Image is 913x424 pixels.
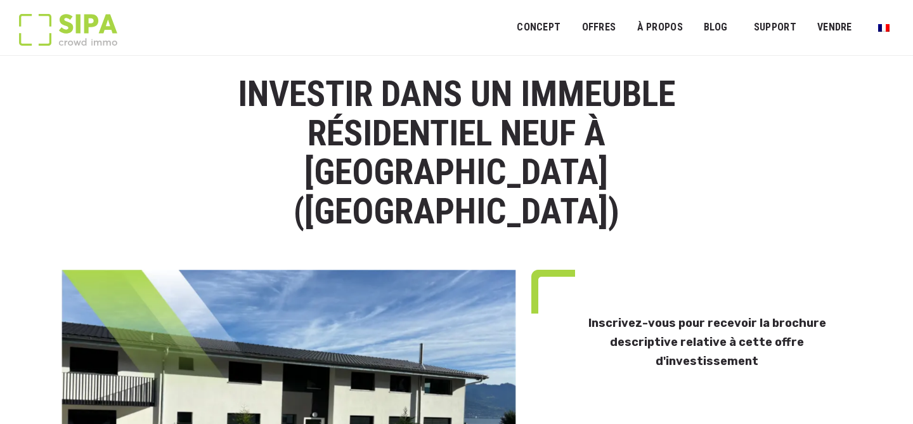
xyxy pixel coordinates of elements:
[19,14,117,46] img: Logo
[517,11,894,43] nav: Menu principal
[809,13,860,42] a: VENDRE
[152,75,760,231] h1: INVESTIR DANS UN IMMEUBLE RÉSIDENTIEL NEUF à [GEOGRAPHIC_DATA] ([GEOGRAPHIC_DATA])
[878,24,890,32] img: Français
[563,314,851,371] h3: Inscrivez-vous pour recevoir la brochure descriptive relative à cette offre d'investissement
[573,13,624,42] a: OFFRES
[696,13,736,42] a: Blog
[508,13,569,42] a: Concept
[531,270,575,314] img: top-left-green
[746,13,805,42] a: SUPPORT
[870,15,898,39] a: Passer à
[628,13,691,42] a: À PROPOS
